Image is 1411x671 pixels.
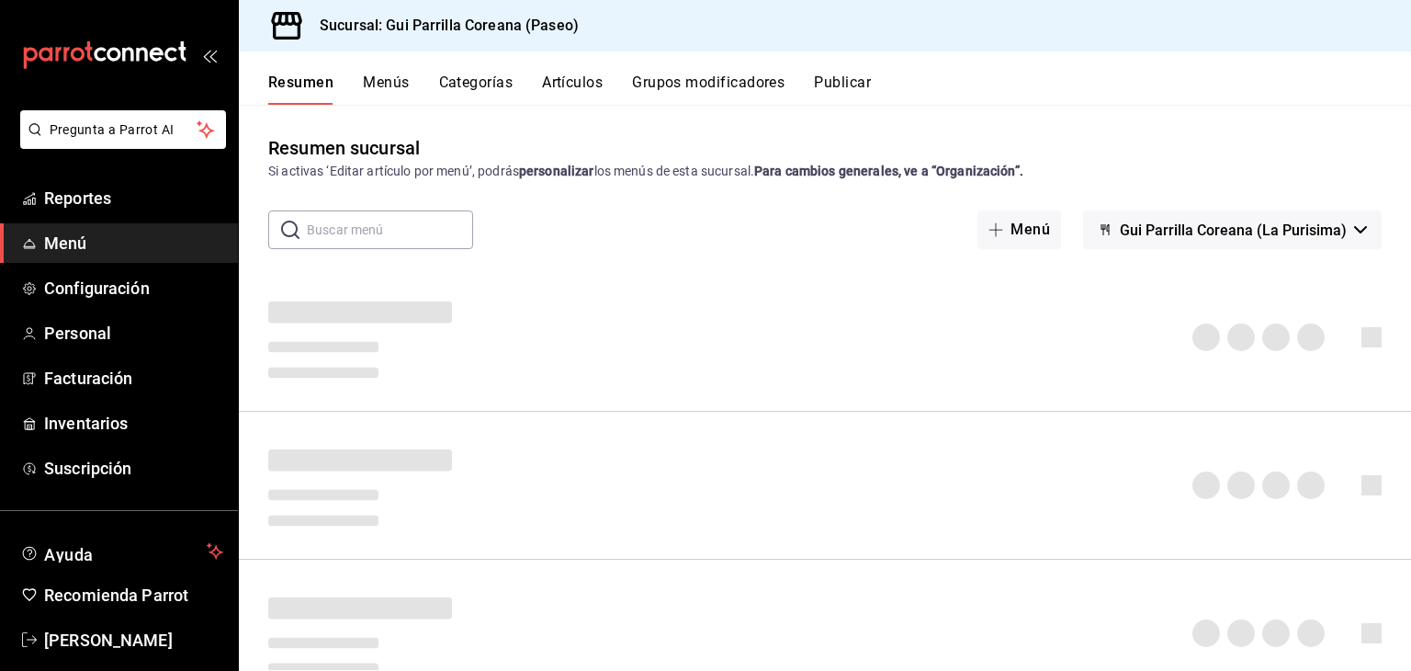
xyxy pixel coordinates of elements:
button: Gui Parrilla Coreana (La Purisima) [1083,210,1382,249]
button: Menú [977,210,1061,249]
h3: Sucursal: Gui Parrilla Coreana (Paseo) [305,15,579,37]
span: Pregunta a Parrot AI [50,120,198,140]
button: Pregunta a Parrot AI [20,110,226,149]
button: Publicar [814,74,871,105]
strong: Para cambios generales, ve a “Organización”. [754,164,1023,178]
button: open_drawer_menu [202,48,217,63]
div: Resumen sucursal [268,134,420,162]
button: Resumen [268,74,333,105]
span: Suscripción [44,456,223,481]
span: Inventarios [44,411,223,436]
span: Reportes [44,186,223,210]
a: Pregunta a Parrot AI [13,133,226,153]
span: Personal [44,321,223,346]
div: Si activas ‘Editar artículo por menú’, podrás los menús de esta sucursal. [268,162,1382,181]
span: Configuración [44,276,223,301]
input: Buscar menú [307,211,473,248]
span: [PERSON_NAME] [44,628,223,653]
span: Gui Parrilla Coreana (La Purisima) [1120,222,1347,239]
span: Menú [44,231,223,256]
button: Categorías [439,74,514,105]
span: Facturación [44,366,223,391]
strong: personalizar [519,164,594,178]
button: Artículos [542,74,603,105]
button: Grupos modificadores [632,74,785,105]
span: Recomienda Parrot [44,583,223,608]
div: navigation tabs [268,74,1411,105]
button: Menús [363,74,409,105]
span: Ayuda [44,540,199,563]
